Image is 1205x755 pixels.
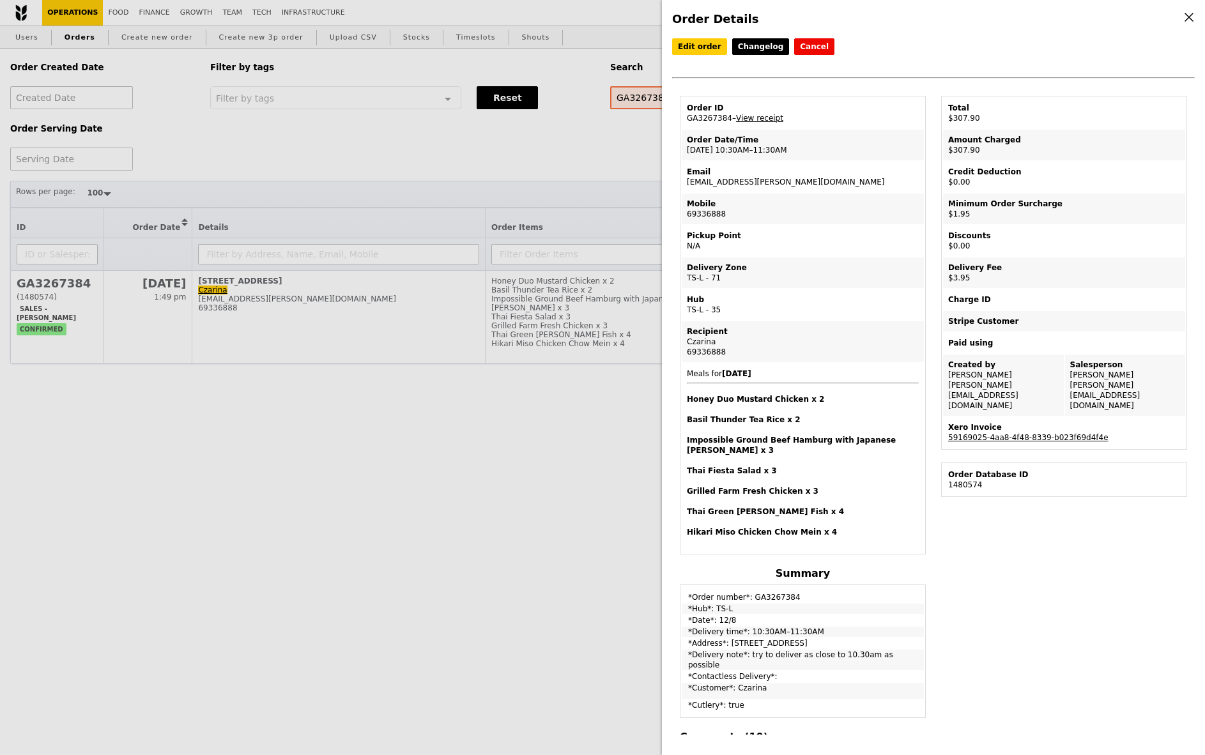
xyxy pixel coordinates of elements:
[687,135,919,145] div: Order Date/Time
[687,231,919,241] div: Pickup Point
[948,316,1180,326] div: Stripe Customer
[943,355,1064,416] td: [PERSON_NAME] [PERSON_NAME][EMAIL_ADDRESS][DOMAIN_NAME]
[948,231,1180,241] div: Discounts
[680,567,926,579] h4: Summary
[682,257,924,288] td: TS-L - 71
[687,326,919,337] div: Recipient
[687,199,919,209] div: Mobile
[687,294,919,305] div: Hub
[672,38,727,55] a: Edit order
[948,294,1180,305] div: Charge ID
[943,464,1185,495] td: 1480574
[948,433,1109,442] a: 59169025-4aa8-4f48-8339-b023f69d4f4e
[687,337,919,347] div: Czarina
[948,263,1180,273] div: Delivery Fee
[687,369,919,537] span: Meals for
[943,194,1185,224] td: $1.95
[687,167,919,177] div: Email
[682,683,924,699] td: *Customer*: Czarina
[682,194,924,224] td: 69336888
[687,435,919,455] h4: Impossible Ground Beef Hamburg with Japanese [PERSON_NAME] x 3
[732,38,790,55] a: Changelog
[672,12,758,26] span: Order Details
[682,650,924,670] td: *Delivery note*: try to deliver as close to 10.30am as possible
[948,167,1180,177] div: Credit Deduction
[687,347,919,357] div: 69336888
[682,627,924,637] td: *Delivery time*: 10:30AM–11:30AM
[687,527,919,537] h4: Hikari Miso Chicken Chow Mein x 4
[722,369,751,378] b: [DATE]
[943,225,1185,256] td: $0.00
[682,638,924,648] td: *Address*: [STREET_ADDRESS]
[1065,355,1186,416] td: [PERSON_NAME] [PERSON_NAME][EMAIL_ADDRESS][DOMAIN_NAME]
[948,422,1180,432] div: Xero Invoice
[682,700,924,716] td: *Cutlery*: true
[687,507,919,517] h4: Thai Green [PERSON_NAME] Fish x 4
[794,38,834,55] button: Cancel
[682,130,924,160] td: [DATE] 10:30AM–11:30AM
[943,162,1185,192] td: $0.00
[682,615,924,625] td: *Date*: 12/8
[682,586,924,602] td: *Order number*: GA3267384
[687,394,919,404] h4: Honey Duo Mustard Chicken x 2
[682,289,924,320] td: TS-L - 35
[736,114,783,123] a: View receipt
[948,469,1180,480] div: Order Database ID
[682,98,924,128] td: GA3267384
[680,731,926,743] h4: Comments (10)
[687,103,919,113] div: Order ID
[943,130,1185,160] td: $307.90
[687,466,919,476] h4: Thai Fiesta Salad x 3
[687,415,919,425] h4: Basil Thunder Tea Rice x 2
[943,98,1185,128] td: $307.90
[687,486,919,496] h4: Grilled Farm Fresh Chicken x 3
[682,604,924,614] td: *Hub*: TS-L
[682,225,924,256] td: N/A
[948,135,1180,145] div: Amount Charged
[948,360,1059,370] div: Created by
[943,257,1185,288] td: $3.95
[687,263,919,273] div: Delivery Zone
[948,338,1180,348] div: Paid using
[682,671,924,682] td: *Contactless Delivery*:
[1070,360,1181,370] div: Salesperson
[732,114,736,123] span: –
[682,162,924,192] td: [EMAIL_ADDRESS][PERSON_NAME][DOMAIN_NAME]
[948,199,1180,209] div: Minimum Order Surcharge
[948,103,1180,113] div: Total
